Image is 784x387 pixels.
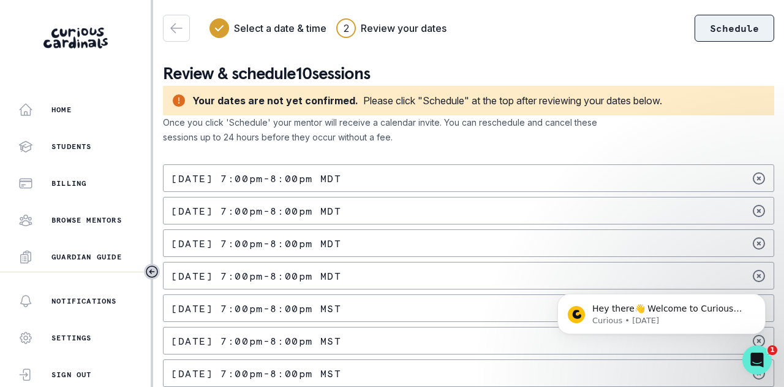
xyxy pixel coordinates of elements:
p: [DATE] 7:00pm - 8:00pm MDT [171,174,341,183]
h3: Select a date & time [234,21,326,36]
iframe: To enrich screen reader interactions, please activate Accessibility in Grammarly extension settings [539,268,784,354]
p: Guardian Guide [51,252,122,262]
img: Curious Cardinals Logo [43,28,108,48]
p: [DATE] 7:00pm - 8:00pm MST [171,336,341,346]
p: Message from Curious, sent 1w ago [53,47,211,58]
p: [DATE] 7:00pm - 8:00pm MDT [171,271,341,281]
p: Browse Mentors [51,215,122,225]
p: Billing [51,178,86,188]
p: Review & schedule 10 sessions [163,61,774,86]
h3: Review your dates [361,21,447,36]
p: [DATE] 7:00pm - 8:00pm MST [171,304,341,313]
p: Notifications [51,296,117,306]
p: Settings [51,333,92,343]
p: [DATE] 7:00pm - 8:00pm MDT [171,206,341,216]
div: Please click "Schedule" at the top after reviewing your dates below. [363,93,662,108]
button: Toggle sidebar [144,264,160,280]
p: Sign Out [51,370,92,380]
p: Home [51,105,72,115]
p: [DATE] 7:00pm - 8:00pm MST [171,369,341,378]
button: Schedule [695,15,774,42]
p: [DATE] 7:00pm - 8:00pm MDT [171,239,341,248]
p: Students [51,142,92,151]
div: 2 [344,21,349,36]
div: Progress [209,18,447,38]
div: Your dates are not yet confirmed. [192,93,358,108]
p: Once you click 'Schedule' your mentor will receive a calendar invite. You can reschedule and canc... [163,115,633,145]
span: Hey there👋 Welcome to Curious Cardinals 🙌 Take a look around! If you have any questions or are ex... [53,36,209,106]
iframe: Intercom live chat [742,345,772,375]
span: 1 [767,345,777,355]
